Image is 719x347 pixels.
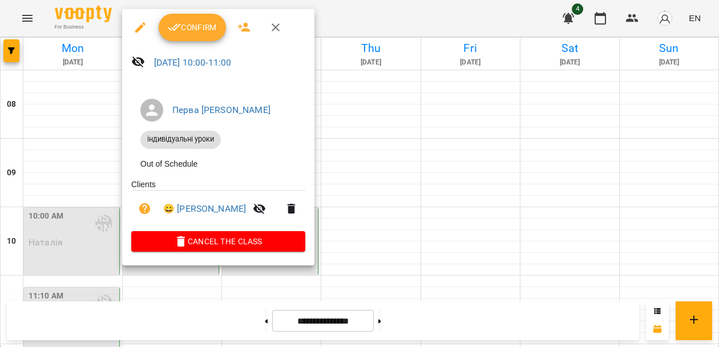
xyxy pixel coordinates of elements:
span: Cancel the class [140,235,296,248]
a: 😀 [PERSON_NAME] [163,202,246,216]
span: індивідуальні уроки [140,134,221,144]
li: Out of Schedule [131,154,305,174]
button: Unpaid. Bill the attendance? [131,195,159,223]
button: Cancel the class [131,231,305,252]
button: Confirm [159,14,226,41]
span: Confirm [168,21,217,34]
ul: Clients [131,179,305,232]
a: Перва [PERSON_NAME] [172,104,270,115]
a: [DATE] 10:00-11:00 [154,57,232,68]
